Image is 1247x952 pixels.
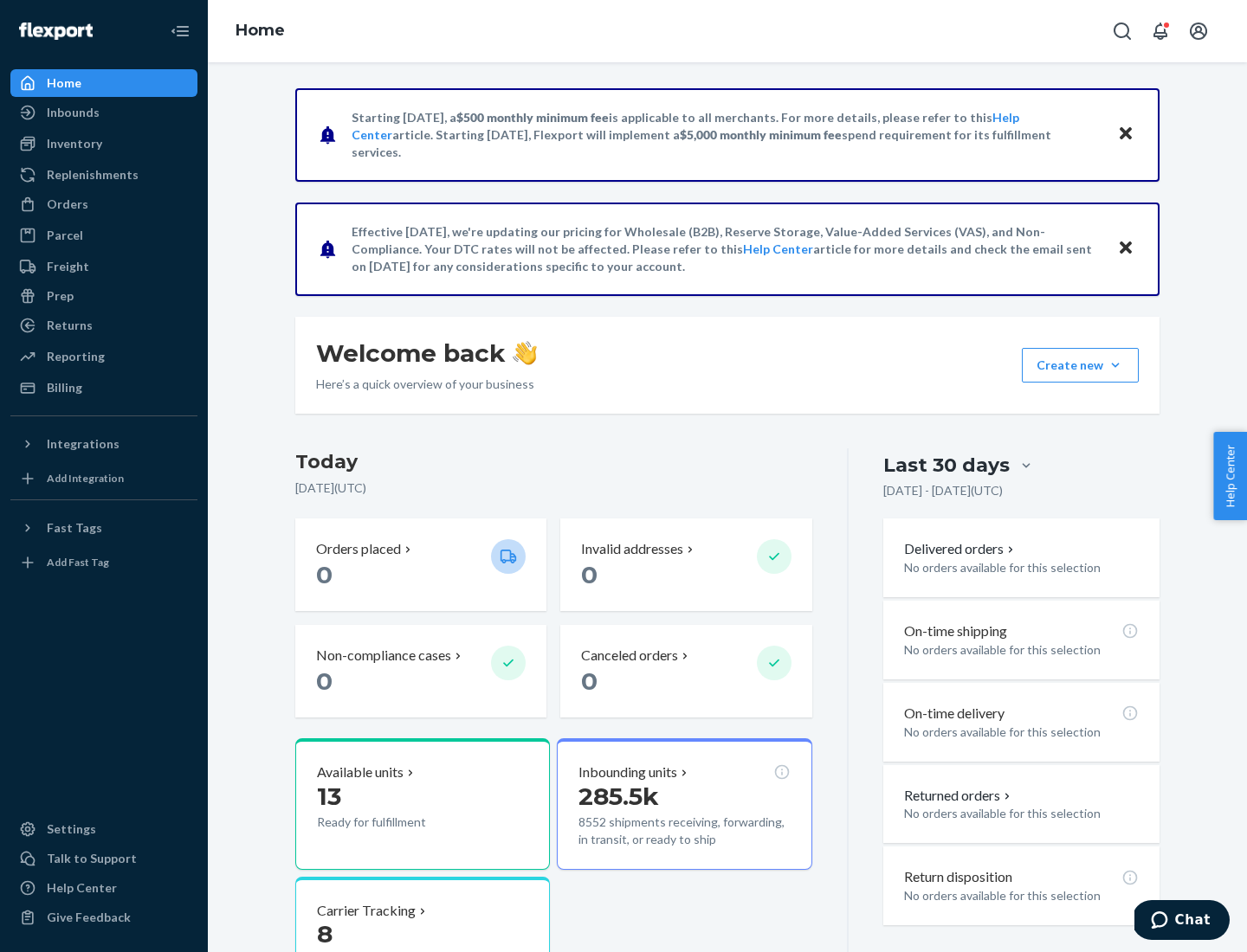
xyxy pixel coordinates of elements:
a: Freight [10,253,197,280]
a: Settings [10,815,197,843]
div: Billing [47,379,82,396]
a: Replenishments [10,161,197,189]
iframe: Opens a widget where you can chat to one of our agents [1134,900,1230,943]
p: On-time delivery [904,704,1005,724]
a: Parcel [10,222,197,249]
div: Inbounds [47,104,100,121]
div: Orders [47,196,88,213]
p: No orders available for this selection [904,559,1139,576]
div: Help Center [47,879,117,897]
p: Here’s a quick overview of your business [316,376,537,393]
span: 0 [581,560,598,589]
button: Orders placed 0 [295,518,546,611]
h1: Welcome back [316,338,537,369]
div: Home [47,74,81,92]
button: Create new [1022,348,1139,383]
span: 0 [316,666,333,696]
p: Inbounding units [578,762,677,782]
a: Home [10,69,197,97]
a: Add Fast Tag [10,549,197,576]
div: Last 30 days [883,452,1010,479]
a: Inbounds [10,99,197,126]
p: [DATE] - [DATE] ( UTC ) [883,482,1003,499]
button: Close Navigation [163,14,197,48]
ol: breadcrumbs [222,6,299,56]
div: Add Fast Tag [47,555,109,569]
a: Inventory [10,130,197,158]
p: Effective [DATE], we're updating our pricing for Wholesale (B2B), Reserve Storage, Value-Added Se... [352,223,1101,275]
button: Non-compliance cases 0 [295,625,546,717]
button: Open account menu [1181,14,1216,48]
button: Close [1115,122,1137,147]
div: Fast Tags [47,519,102,537]
span: 0 [316,560,333,589]
span: 0 [581,666,598,696]
p: Carrier Tracking [317,901,416,921]
a: Prep [10,282,197,310]
button: Open Search Box [1105,14,1140,48]
p: No orders available for this selection [904,805,1139,822]
button: Integrations [10,430,197,458]
h3: Today [295,448,812,476]
div: Freight [47,258,89,275]
a: Orders [10,190,197,218]
span: 8 [317,919,333,949]
p: Available units [317,762,404,782]
button: Close [1115,236,1137,261]
button: Talk to Support [10,845,197,872]
span: $500 monthly minimum fee [456,110,609,125]
a: Add Integration [10,465,197,492]
span: 13 [317,782,341,811]
div: Inventory [47,135,102,152]
div: Give Feedback [47,909,131,926]
p: 8552 shipments receiving, forwarding, in transit, or ready to ship [578,814,790,848]
div: Settings [47,820,96,838]
p: Invalid addresses [581,539,683,559]
button: Invalid addresses 0 [560,518,811,611]
p: No orders available for this selection [904,724,1139,741]
div: Replenishments [47,166,139,183]
button: Canceled orders 0 [560,625,811,717]
button: Returned orders [904,786,1014,806]
div: Integrations [47,435,120,453]
button: Available units13Ready for fulfillment [295,738,550,870]
p: On-time shipping [904,621,1007,641]
button: Fast Tags [10,514,197,542]
a: Returns [10,312,197,339]
a: Reporting [10,343,197,370]
p: Ready for fulfillment [317,814,477,831]
p: Starting [DATE], a is applicable to all merchants. For more details, please refer to this article... [352,109,1101,161]
span: $5,000 monthly minimum fee [680,127,842,142]
div: Add Integration [47,471,124,486]
a: Home [236,21,285,40]
p: Return disposition [904,867,1012,887]
img: Flexport logo [19,23,93,40]
div: Prep [47,287,74,305]
p: Non-compliance cases [316,646,451,666]
div: Talk to Support [47,850,137,867]
a: Help Center [743,241,813,256]
button: Open notifications [1143,14,1178,48]
a: Billing [10,374,197,402]
button: Give Feedback [10,904,197,931]
p: Orders placed [316,539,401,559]
img: hand-wave emoji [513,341,537,365]
div: Parcel [47,227,83,244]
button: Delivered orders [904,539,1018,559]
button: Help Center [1213,432,1247,520]
a: Help Center [10,874,197,902]
p: [DATE] ( UTC ) [295,479,812,497]
button: Inbounding units285.5k8552 shipments receiving, forwarding, in transit, or ready to ship [557,738,811,870]
span: 285.5k [578,782,659,811]
p: No orders available for this selection [904,641,1139,659]
p: Canceled orders [581,646,678,666]
p: No orders available for this selection [904,887,1139,904]
div: Reporting [47,348,105,365]
div: Returns [47,317,93,334]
